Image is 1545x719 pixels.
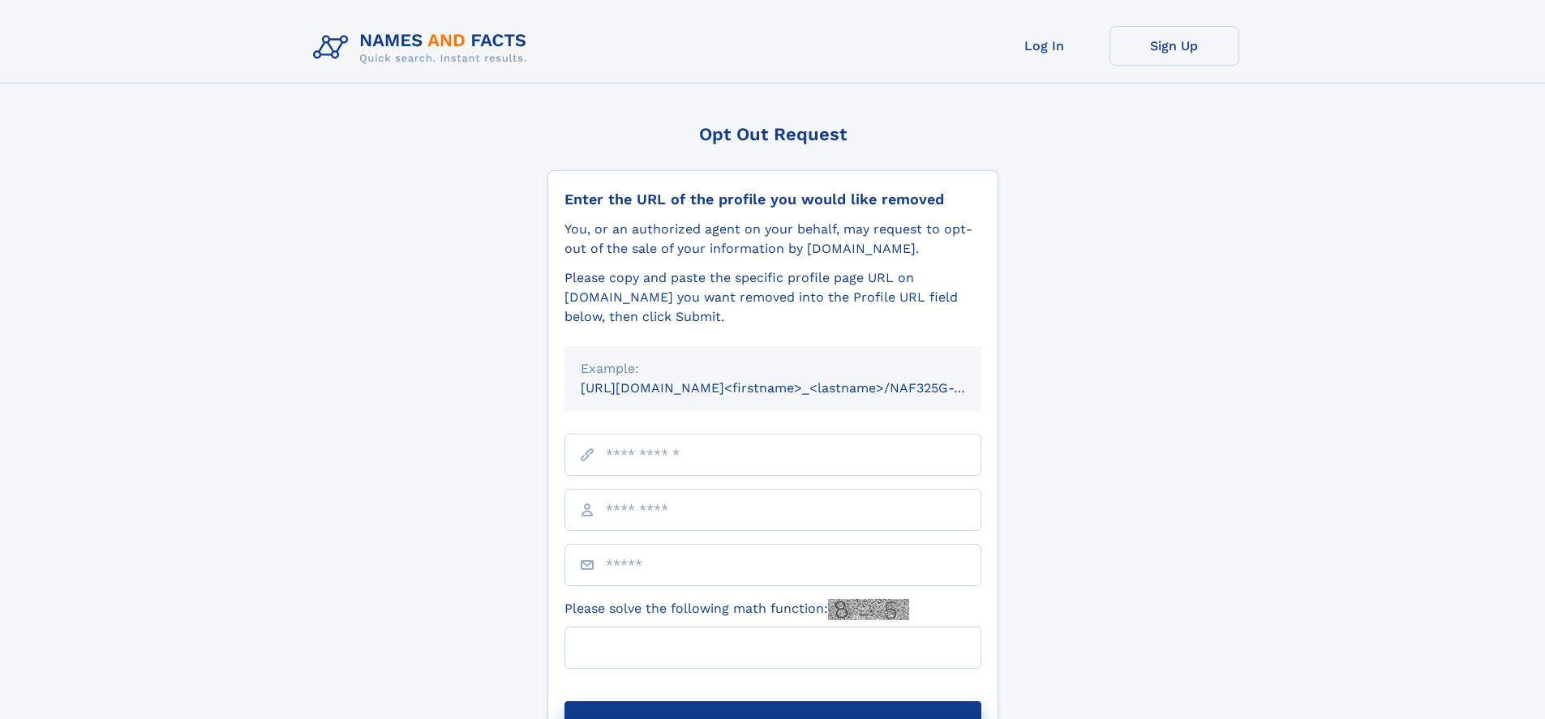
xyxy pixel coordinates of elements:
[307,26,540,70] img: Logo Names and Facts
[564,268,981,327] div: Please copy and paste the specific profile page URL on [DOMAIN_NAME] you want removed into the Pr...
[980,26,1109,66] a: Log In
[564,190,981,208] div: Enter the URL of the profile you would like removed
[564,220,981,259] div: You, or an authorized agent on your behalf, may request to opt-out of the sale of your informatio...
[547,124,998,144] div: Opt Out Request
[581,380,1012,396] small: [URL][DOMAIN_NAME]<firstname>_<lastname>/NAF325G-xxxxxxxx
[581,359,965,379] div: Example:
[564,599,909,620] label: Please solve the following math function:
[1109,26,1239,66] a: Sign Up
